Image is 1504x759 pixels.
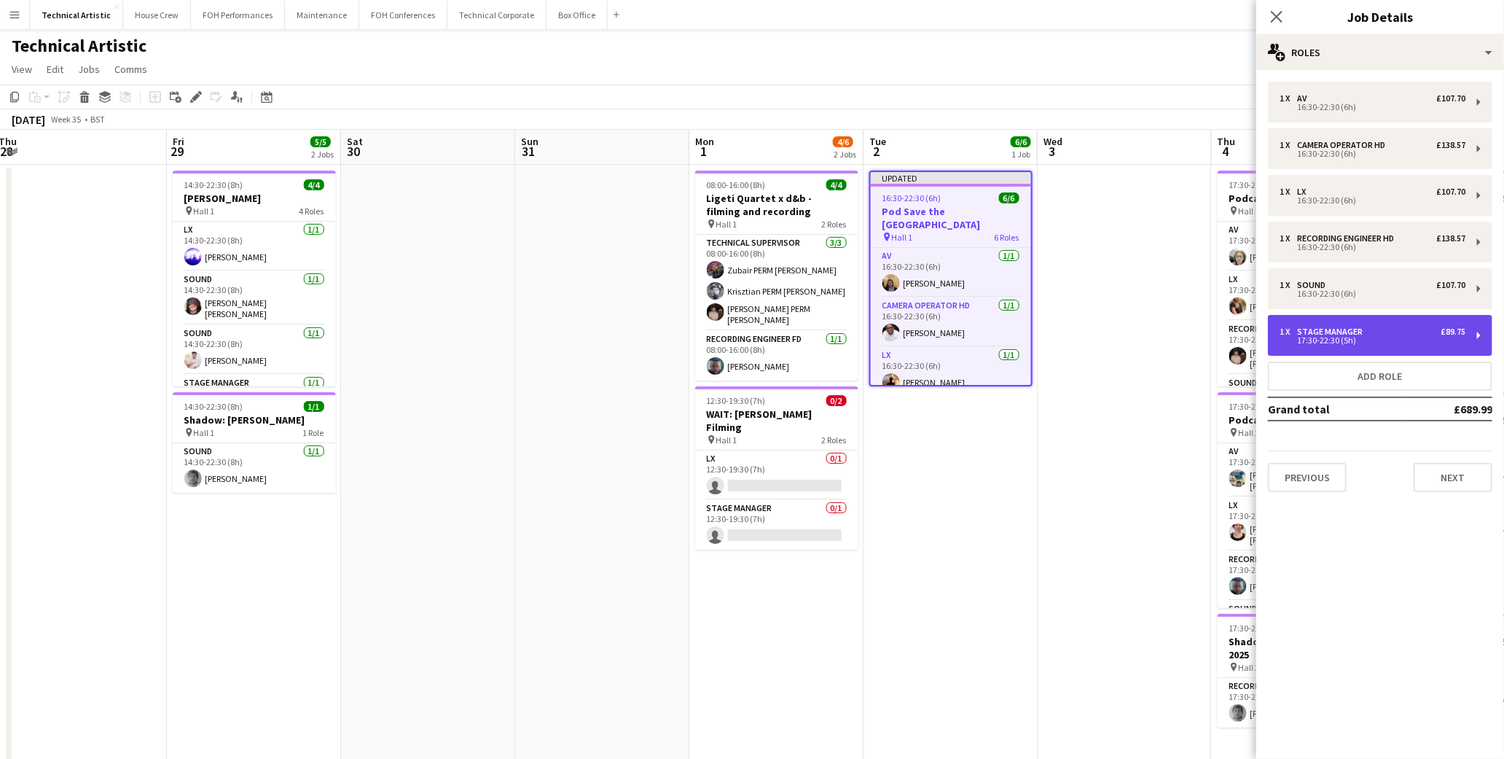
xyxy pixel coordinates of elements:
[12,35,146,57] h1: Technical Artistic
[995,232,1019,243] span: 6 Roles
[194,427,215,438] span: Hall 1
[359,1,447,29] button: FOH Conferences
[304,401,324,412] span: 1/1
[1280,104,1465,111] div: 16:30-22:30 (6h)
[1218,635,1381,661] h3: Shadow: Podcast Festival 2025
[90,114,105,125] div: BST
[1239,206,1260,217] span: Hall 1
[716,219,737,230] span: Hall 1
[547,1,608,29] button: Box Office
[871,172,1031,184] div: Updated
[519,143,538,160] span: 31
[1215,143,1236,160] span: 4
[1414,463,1492,492] button: Next
[173,325,336,375] app-card-role: Sound1/114:30-22:30 (8h)[PERSON_NAME]
[1218,222,1381,271] app-card-role: AV1/117:30-22:00 (4h30m)[PERSON_NAME]
[173,443,336,493] app-card-role: Sound1/114:30-22:30 (8h)[PERSON_NAME]
[173,375,336,424] app-card-role: Stage Manager1/1
[1297,140,1391,150] div: Camera Operator HD
[695,235,858,331] app-card-role: Technical Supervisor3/308:00-16:00 (8h)Zubair PERM [PERSON_NAME]Krisztian PERM [PERSON_NAME][PERS...
[447,1,547,29] button: Technical Corporate
[1436,280,1465,290] div: £107.70
[695,386,858,550] app-job-card: 12:30-19:30 (7h)0/2WAIT: [PERSON_NAME] Filming Hall 12 RolesLX0/112:30-19:30 (7h) Stage Manager0/...
[1218,321,1381,375] app-card-role: Recording Engineer HD1/117:30-22:00 (4h30m)[PERSON_NAME] PERM [PERSON_NAME]
[303,427,324,438] span: 1 Role
[693,143,714,160] span: 1
[871,248,1031,297] app-card-role: AV1/116:30-22:30 (6h)[PERSON_NAME]
[173,135,184,148] span: Fri
[1297,233,1400,244] div: Recording Engineer HD
[1218,135,1236,148] span: Thu
[173,171,336,386] app-job-card: 14:30-22:30 (8h)4/4[PERSON_NAME] Hall 14 RolesLX1/114:30-22:30 (8h)[PERSON_NAME]Sound1/114:30-22:...
[1280,244,1465,251] div: 16:30-22:30 (6h)
[695,135,714,148] span: Mon
[695,331,858,381] app-card-role: Recording Engineer FD1/108:00-16:00 (8h)[PERSON_NAME]
[123,1,191,29] button: House Crew
[285,1,359,29] button: Maintenance
[826,395,847,406] span: 0/2
[1218,614,1381,728] app-job-card: 17:30-22:00 (4h30m)1/1Shadow: Podcast Festival 2025 Hall 21 RoleRecording Engineer HD1/117:30-22:...
[1436,233,1465,244] div: £138.57
[41,60,69,79] a: Edit
[999,192,1019,203] span: 6/6
[1011,136,1031,147] span: 6/6
[78,63,100,76] span: Jobs
[869,171,1033,386] app-job-card: Updated16:30-22:30 (6h)6/6Pod Save the [GEOGRAPHIC_DATA] Hall 16 RolesAV1/116:30-22:30 (6h)[PERSO...
[1406,397,1492,421] td: £689.99
[822,435,847,445] span: 2 Roles
[826,179,847,190] span: 4/4
[1218,601,1381,650] app-card-role: Sound1/1
[869,135,886,148] span: Tue
[1218,678,1381,728] app-card-role: Recording Engineer HD1/117:30-22:00 (4h30m)[PERSON_NAME]
[1239,662,1260,673] span: Hall 2
[1218,375,1381,424] app-card-role: Sound1/1
[1436,93,1465,104] div: £107.70
[1011,149,1030,160] div: 1 Job
[834,149,856,160] div: 2 Jobs
[1280,233,1297,244] div: 1 x
[194,206,215,217] span: Hall 1
[871,347,1031,397] app-card-role: LX1/116:30-22:30 (6h)[PERSON_NAME]
[871,205,1031,231] h3: Pod Save the [GEOGRAPHIC_DATA]
[871,297,1031,347] app-card-role: Camera Operator HD1/116:30-22:30 (6h)[PERSON_NAME]
[1280,327,1297,337] div: 1 x
[47,63,63,76] span: Edit
[1268,463,1347,492] button: Previous
[707,179,766,190] span: 08:00-16:00 (8h)
[695,408,858,434] h3: WAIT: [PERSON_NAME] Filming
[184,179,243,190] span: 14:30-22:30 (8h)
[184,401,243,412] span: 14:30-22:30 (8h)
[1436,187,1465,197] div: £107.70
[171,143,184,160] span: 29
[1280,140,1297,150] div: 1 x
[1280,280,1297,290] div: 1 x
[173,392,336,493] app-job-card: 14:30-22:30 (8h)1/1Shadow: [PERSON_NAME] Hall 11 RoleSound1/114:30-22:30 (8h)[PERSON_NAME]
[1280,150,1465,157] div: 16:30-22:30 (6h)
[173,413,336,427] h3: Shadow: [PERSON_NAME]
[1229,623,1305,634] span: 17:30-22:00 (4h30m)
[833,136,853,147] span: 4/6
[1280,290,1465,297] div: 16:30-22:30 (6h)
[1229,179,1305,190] span: 17:30-22:00 (4h30m)
[1218,413,1381,427] h3: Podcast Festival 2025
[48,114,85,125] span: Week 35
[1218,443,1381,497] app-card-role: AV1/117:30-22:00 (4h30m)[PERSON_NAME] PERM [PERSON_NAME]
[695,500,858,550] app-card-role: Stage Manager0/112:30-19:30 (7h)
[1218,171,1381,386] div: 17:30-22:00 (4h30m)5/5Podcast Festival 2025 Hall 15 RolesAV1/117:30-22:00 (4h30m)[PERSON_NAME]LX1...
[822,219,847,230] span: 2 Roles
[173,271,336,325] app-card-role: Sound1/114:30-22:30 (8h)[PERSON_NAME] [PERSON_NAME]
[304,179,324,190] span: 4/4
[12,63,32,76] span: View
[1239,427,1260,438] span: Hall 2
[1280,197,1465,204] div: 16:30-22:30 (6h)
[695,192,858,218] h3: Ligeti Quartet x d&b - filming and recording
[1218,392,1381,608] app-job-card: 17:30-22:00 (4h30m)5/5Podcast Festival 2025 Hall 25 RolesAV1/117:30-22:00 (4h30m)[PERSON_NAME] PE...
[1268,362,1492,391] button: Add role
[1297,280,1331,290] div: Sound
[173,192,336,205] h3: [PERSON_NAME]
[695,171,858,381] app-job-card: 08:00-16:00 (8h)4/4Ligeti Quartet x d&b - filming and recording Hall 12 RolesTechnical Supervisor...
[1280,93,1297,104] div: 1 x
